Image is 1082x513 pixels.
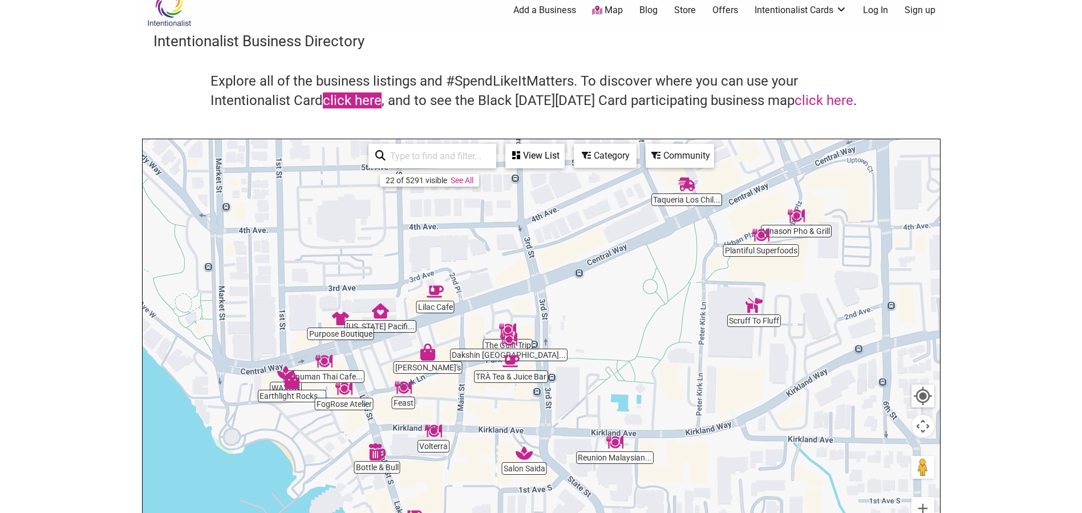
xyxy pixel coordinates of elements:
[863,4,888,17] a: Log In
[748,222,774,248] div: Plantiful Superfoods
[422,278,448,305] div: Lilac Cafe
[602,429,628,455] div: Reunion Malaysian Cafe + Kitchen
[741,292,767,318] div: Scruff To Fluff
[451,176,473,185] a: See All
[911,456,934,479] button: Drag Pegman onto the map to open Street View
[498,348,524,374] div: TRÀ Tea & Juice Bar
[795,92,853,108] a: click here
[415,339,441,365] div: Ragamoffyn's
[911,415,934,438] button: Map camera controls
[674,171,700,197] div: Taqueria Los Chilangos
[646,144,714,168] div: Filter by Community
[279,367,305,394] div: Earthlight Rocks & Gems
[506,145,564,167] div: View List
[273,359,299,386] div: WAXON
[505,144,565,168] div: See a list of the visible businesses
[390,374,416,401] div: Feast
[712,4,738,17] a: Offers
[513,4,576,17] a: Add a Business
[420,418,447,444] div: Volterra
[905,4,935,17] a: Sign up
[574,144,637,168] div: Filter by category
[674,4,696,17] a: Store
[327,305,354,332] div: Purpose Boutique
[323,92,382,108] a: click here
[783,203,809,229] div: Vinason Pho & Grill
[639,4,658,17] a: Blog
[367,298,394,324] div: Washington Pacific Eye Associates
[911,385,934,407] button: Your Location
[592,4,623,17] a: Map
[755,4,847,17] a: Intentionalist Cards
[368,144,496,168] div: Type to search and filter
[331,375,357,402] div: FogRose Atelier
[511,440,537,466] div: Salon Saida
[153,31,929,51] h3: Intentionalist Business Directory
[364,439,390,465] div: Bottle & Bull
[495,317,521,343] div: The Guilt Trip
[575,145,635,167] div: Category
[386,145,489,167] input: Type to find and filter...
[386,176,447,185] div: 22 of 5291 visible
[496,326,522,353] div: Dakshin South Indian Bistro
[210,72,872,110] h4: Explore all of the business listings and #SpendLikeItMatters. To discover where you can use your ...
[647,145,713,167] div: Community
[311,348,337,374] div: Hanuman Thai Cafe Kirkland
